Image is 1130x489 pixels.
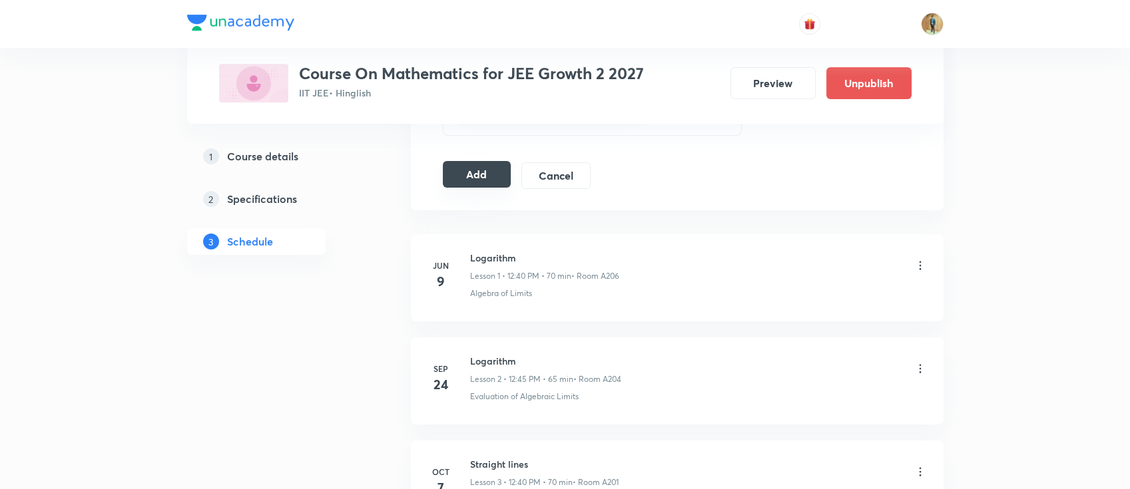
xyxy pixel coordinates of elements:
h6: Jun [427,259,454,271]
p: Lesson 1 • 12:40 PM • 70 min [470,270,571,282]
img: Company Logo [187,15,294,31]
a: 2Specifications [187,186,368,212]
button: Add [443,161,511,188]
button: avatar [799,13,820,35]
button: Unpublish [826,67,912,99]
p: IIT JEE • Hinglish [299,86,644,100]
h4: 24 [427,375,454,395]
h4: 9 [427,271,454,291]
h6: Straight lines [470,457,619,471]
p: 3 [203,234,219,249]
h5: Course details [227,148,298,164]
img: Prashant Dewda [921,13,944,35]
h6: Logarithm [470,354,621,368]
p: Algebra of Limits [470,287,532,299]
a: 1Course details [187,143,368,170]
p: Lesson 3 • 12:40 PM • 70 min [470,476,573,488]
h5: Schedule [227,234,273,249]
p: 2 [203,191,219,207]
h6: Logarithm [470,251,619,265]
img: avatar [804,18,816,30]
a: Company Logo [187,15,294,34]
p: • Room A204 [573,373,621,385]
p: Lesson 2 • 12:45 PM • 65 min [470,373,573,385]
h3: Course On Mathematics for JEE Growth 2 2027 [299,64,644,83]
p: Evaluation of Algebraic Limits [470,391,579,403]
h6: Sep [427,363,454,375]
button: Preview [730,67,816,99]
h5: Specifications [227,191,297,207]
p: • Room A201 [573,476,619,488]
h6: Oct [427,466,454,478]
button: Cancel [521,162,590,189]
img: CD801526-4F73-4EED-B3E7-F45C61B74AE8_plus.png [219,64,288,102]
p: • Room A206 [571,270,619,282]
p: 1 [203,148,219,164]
